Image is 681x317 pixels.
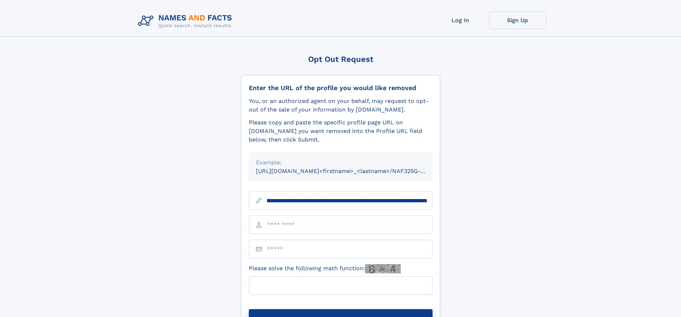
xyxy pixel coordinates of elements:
[256,168,446,174] small: [URL][DOMAIN_NAME]<firstname>_<lastname>/NAF325G-xxxxxxxx
[489,11,546,29] a: Sign Up
[256,158,425,167] div: Example:
[249,84,433,92] div: Enter the URL of the profile you would like removed
[432,11,489,29] a: Log In
[241,55,440,64] div: Opt Out Request
[135,11,238,31] img: Logo Names and Facts
[249,264,401,273] label: Please solve the following math function:
[249,118,433,144] div: Please copy and paste the specific profile page URL on [DOMAIN_NAME] you want removed into the Pr...
[249,97,433,114] div: You, or an authorized agent on your behalf, may request to opt-out of the sale of your informatio...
